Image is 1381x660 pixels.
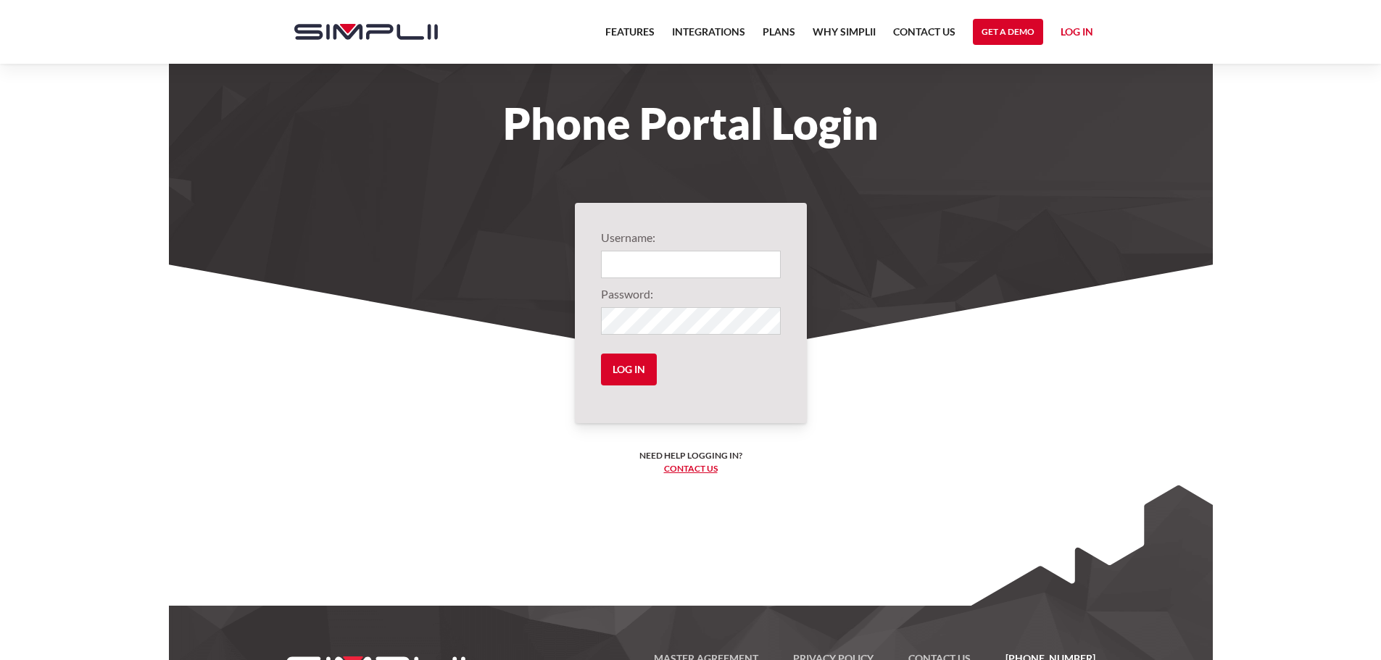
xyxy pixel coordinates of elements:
[601,229,781,397] form: Login
[639,449,742,475] h6: Need help logging in? ‍
[1061,23,1093,45] a: Log in
[601,285,781,303] label: Password:
[672,23,745,49] a: Integrations
[763,23,795,49] a: Plans
[294,24,438,40] img: Simplii
[893,23,955,49] a: Contact US
[601,229,781,246] label: Username:
[973,19,1043,45] a: Get a Demo
[813,23,876,49] a: Why Simplii
[601,354,657,385] input: Log in
[664,463,718,474] a: Contact us
[605,23,655,49] a: Features
[280,107,1102,139] h1: Phone Portal Login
